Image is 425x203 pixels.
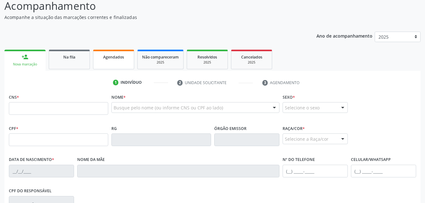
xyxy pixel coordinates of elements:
label: Celular/WhatsApp [351,155,391,165]
div: 2025 [142,60,179,65]
span: Agendados [103,54,124,60]
span: Cancelados [241,54,262,60]
div: Nova marcação [9,62,41,67]
input: (__) _____-_____ [283,165,348,177]
label: Raça/cor [283,124,305,133]
span: Selecione o sexo [285,104,320,111]
p: Acompanhe a situação das marcações correntes e finalizadas [4,14,296,21]
span: Na fila [63,54,75,60]
p: Ano de acompanhamento [316,32,372,40]
label: Nome [111,92,126,102]
label: RG [111,124,117,133]
input: (__) _____-_____ [351,165,416,177]
label: CPF [9,124,18,133]
label: CPF do responsável [9,186,52,196]
span: Não compareceram [142,54,179,60]
span: Selecione a Raça/cor [285,136,328,142]
label: Órgão emissor [214,124,247,133]
label: Nº do Telefone [283,155,315,165]
div: 2025 [236,60,267,65]
div: 2025 [191,60,223,65]
span: Busque pelo nome (ou informe CNS ou CPF ao lado) [114,104,223,111]
div: person_add [22,53,28,60]
div: Indivíduo [121,80,142,85]
label: CNS [9,92,19,102]
span: Resolvidos [197,54,217,60]
label: Sexo [283,92,295,102]
input: __/__/____ [9,165,74,177]
div: 1 [113,80,119,85]
label: Nome da mãe [77,155,105,165]
label: Data de nascimento [9,155,54,165]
